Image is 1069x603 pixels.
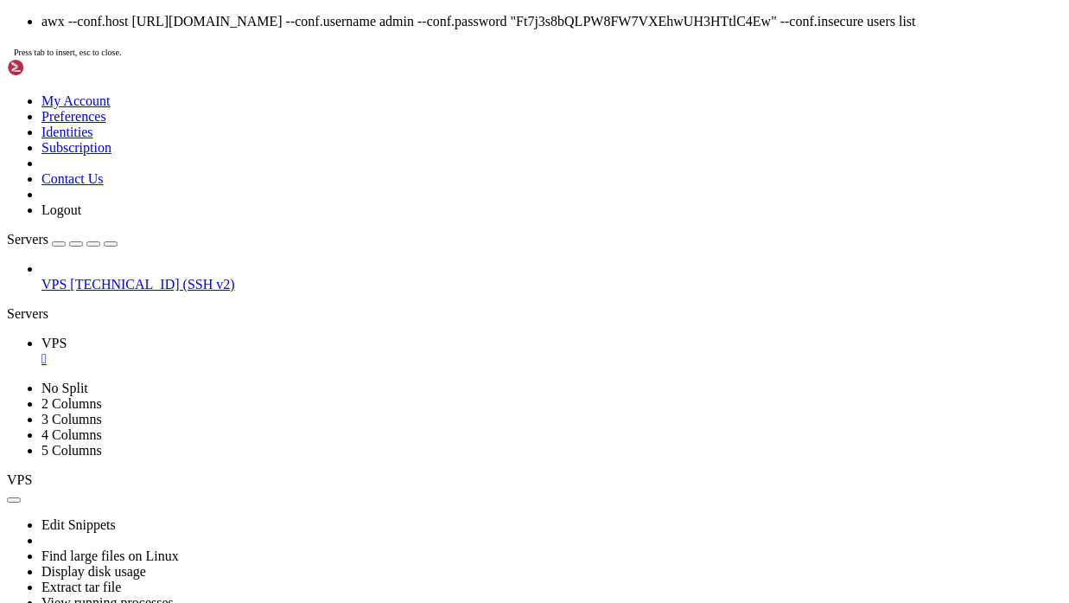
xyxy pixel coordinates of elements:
x-row: --conf.token TEXT an OAuth2.0 token (get one by using `awx login`) [7,178,844,194]
li: VPS [TECHNICAL_ID] (SSH v2) [41,261,1062,292]
a: Subscription [41,140,111,155]
a: No Split [41,381,88,395]
li: awx --conf.host [URL][DOMAIN_NAME] --conf.username admin --conf.password "Ft7j3s8bQLPW8FW7VXEhwUH... [41,14,1062,29]
a: 2 Columns [41,396,102,411]
span: ] Connection refused')) [7,444,166,458]
a: 5 Columns [41,443,102,458]
a: Preferences [41,109,106,124]
x-row: : # awx jobs list [7,22,844,38]
span: root@management [7,23,111,37]
a: Contact Us [41,171,104,186]
x-row: authentication: [7,147,844,163]
x-row: : # awx --conf.host [URL][DOMAIN_NAME] --conf.username admin --conf.passwor [7,459,844,474]
a: Display disk usage [41,564,146,579]
x-row: -v, --verbose print debug-level logs, including requests made [7,334,844,350]
x-row: input/output formatting: [7,256,844,272]
span: /home/[PERSON_NAME]/AWX [118,459,277,473]
x-row: --conf.color BOOLEAN Display colorized output. Defaults to True [7,318,844,334]
x-row: -f {json,yaml,jq,human}, --conf.format {json,yaml,jq,human} [7,272,844,287]
a:  [41,351,1062,367]
span: HTTPSConnectionPool(host='[TECHNICAL_ID]', port=443): Max retries exceeded with url: /api/ (Cause... [7,413,830,427]
a: Identities [41,125,93,139]
x-row: --version display awx CLI version [7,116,844,132]
span: There was a network error of some kind trying to reach [URL][TECHNICAL_ID]. [7,366,525,380]
x-row: --help prints usage information for the awx tool [7,100,844,116]
a: Servers [7,232,118,247]
span: VPS [41,277,67,292]
a: 4 Columns [41,427,102,442]
a: Find large files on Linux [41,548,179,563]
x-row: --conf.password TEXT [7,209,844,225]
span: [TECHNICAL_ID] (SSH v2) [70,277,234,292]
span: You might need to specify (or double-check) --conf.host [7,382,387,395]
span: root@management [7,459,111,473]
x-row: usage: awx [--help] [--version] [--conf.host [URL][DOMAIN_NAME]] [--conf.token TEXT] [--conf.user... [7,38,844,54]
span: r('<urllib3.connection.HTTPSConnection object at 0x7f1cbf28e890>: Failed to establish a new conne... [7,428,795,442]
a: My Account [41,93,111,108]
x-row: -k, --conf.insecure Allow insecure server connections when using SSL [7,225,844,241]
x-row: --conf.host [URL][DOMAIN_NAME] [7,163,844,178]
div: Servers [7,306,1062,322]
span: Press tab to insert, esc to close. [14,48,121,57]
x-row: options: [7,85,844,100]
span: VPS [7,472,32,487]
span: VPS [41,336,67,350]
div: (57, 30) [422,474,429,490]
a: VPS [TECHNICAL_ID] (SSH v2) [41,277,1062,292]
x-row: d "Ft7j3s8bQLPW8FW7VXEhwUH3HTtlC4Ew" --conf.insecure [7,474,844,490]
x-row: --conf.username TEXT [7,194,844,209]
a: Extract tar file [41,580,121,594]
img: Shellngn [7,59,106,76]
x-row: specify a format for the input and output [7,287,844,303]
x-row: --filter TEXT specify an output filter (only valid with jq or human format) [7,303,844,318]
span: /home/[PERSON_NAME]/AWX [118,23,277,37]
x-row: } [7,7,844,22]
x-row: [--conf.password TEXT] [-k] [-f {json,yaml,jq,human}] [--filter TEXT] [--conf.color BOOLEAN] [-v] [7,54,844,69]
span: Servers [7,232,48,247]
a: VPS [41,336,1062,367]
a: Logout [41,202,81,217]
a: Edit Snippets [41,517,116,532]
a: 3 Columns [41,412,102,427]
